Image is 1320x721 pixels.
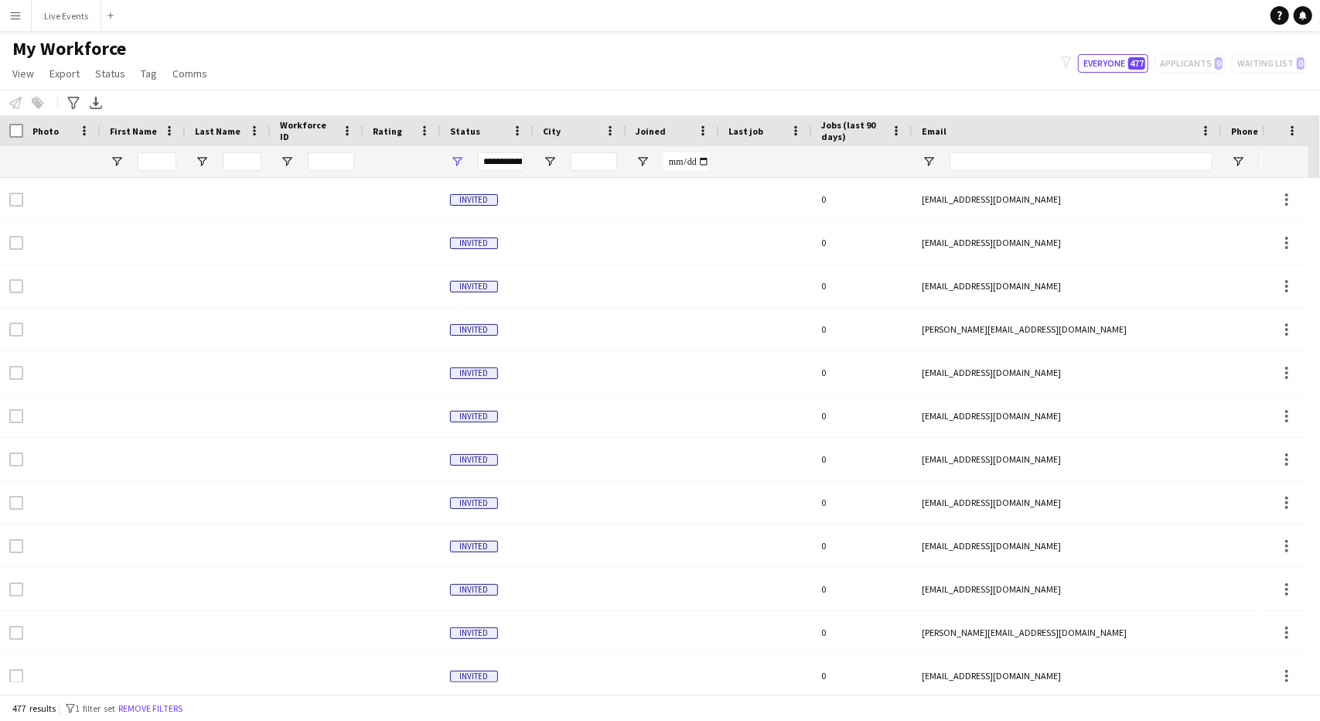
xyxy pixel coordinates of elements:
[9,539,23,553] input: Row Selection is disabled for this row (unchecked)
[110,155,124,169] button: Open Filter Menu
[663,152,710,171] input: Joined Filter Input
[912,611,1222,654] div: [PERSON_NAME][EMAIL_ADDRESS][DOMAIN_NAME]
[49,67,80,80] span: Export
[87,94,105,112] app-action-btn: Export XLSX
[912,265,1222,307] div: [EMAIL_ADDRESS][DOMAIN_NAME]
[195,125,240,137] span: Last Name
[812,178,912,220] div: 0
[89,63,131,84] a: Status
[812,351,912,394] div: 0
[450,237,498,249] span: Invited
[9,323,23,337] input: Row Selection is disabled for this row (unchecked)
[450,125,480,137] span: Status
[115,700,186,717] button: Remove filters
[9,626,23,640] input: Row Selection is disabled for this row (unchecked)
[728,125,763,137] span: Last job
[812,654,912,697] div: 0
[543,155,557,169] button: Open Filter Menu
[12,67,34,80] span: View
[9,496,23,510] input: Row Selection is disabled for this row (unchecked)
[912,654,1222,697] div: [EMAIL_ADDRESS][DOMAIN_NAME]
[821,119,885,142] span: Jobs (last 90 days)
[450,281,498,292] span: Invited
[110,125,157,137] span: First Name
[950,152,1213,171] input: Email Filter Input
[636,155,650,169] button: Open Filter Menu
[9,366,23,380] input: Row Selection is disabled for this row (unchecked)
[450,454,498,466] span: Invited
[450,541,498,552] span: Invited
[636,125,666,137] span: Joined
[912,308,1222,350] div: [PERSON_NAME][EMAIL_ADDRESS][DOMAIN_NAME]
[450,627,498,639] span: Invited
[1128,57,1145,70] span: 477
[912,395,1222,437] div: [EMAIL_ADDRESS][DOMAIN_NAME]
[912,221,1222,264] div: [EMAIL_ADDRESS][DOMAIN_NAME]
[280,155,294,169] button: Open Filter Menu
[9,583,23,596] input: Row Selection is disabled for this row (unchecked)
[12,37,126,60] span: My Workforce
[912,525,1222,567] div: [EMAIL_ADDRESS][DOMAIN_NAME]
[166,63,213,84] a: Comms
[32,125,59,137] span: Photo
[6,63,40,84] a: View
[812,611,912,654] div: 0
[195,155,209,169] button: Open Filter Menu
[450,411,498,422] span: Invited
[450,194,498,206] span: Invited
[812,568,912,610] div: 0
[450,497,498,509] span: Invited
[172,67,207,80] span: Comms
[450,671,498,682] span: Invited
[812,438,912,480] div: 0
[450,155,464,169] button: Open Filter Menu
[141,67,157,80] span: Tag
[922,155,936,169] button: Open Filter Menu
[812,395,912,437] div: 0
[9,193,23,207] input: Row Selection is disabled for this row (unchecked)
[138,152,176,171] input: First Name Filter Input
[1231,155,1245,169] button: Open Filter Menu
[912,568,1222,610] div: [EMAIL_ADDRESS][DOMAIN_NAME]
[9,453,23,466] input: Row Selection is disabled for this row (unchecked)
[571,152,617,171] input: City Filter Input
[9,279,23,293] input: Row Selection is disabled for this row (unchecked)
[135,63,163,84] a: Tag
[9,669,23,683] input: Row Selection is disabled for this row (unchecked)
[812,221,912,264] div: 0
[95,67,125,80] span: Status
[9,236,23,250] input: Row Selection is disabled for this row (unchecked)
[912,438,1222,480] div: [EMAIL_ADDRESS][DOMAIN_NAME]
[280,119,336,142] span: Workforce ID
[812,481,912,524] div: 0
[64,94,83,112] app-action-btn: Advanced filters
[43,63,86,84] a: Export
[9,409,23,423] input: Row Selection is disabled for this row (unchecked)
[1078,54,1148,73] button: Everyone477
[223,152,261,171] input: Last Name Filter Input
[75,702,115,714] span: 1 filter set
[450,324,498,336] span: Invited
[450,584,498,596] span: Invited
[308,152,354,171] input: Workforce ID Filter Input
[1231,125,1258,137] span: Phone
[912,481,1222,524] div: [EMAIL_ADDRESS][DOMAIN_NAME]
[450,367,498,379] span: Invited
[543,125,561,137] span: City
[912,351,1222,394] div: [EMAIL_ADDRESS][DOMAIN_NAME]
[32,1,101,31] button: Live Events
[373,125,402,137] span: Rating
[812,308,912,350] div: 0
[922,125,947,137] span: Email
[812,525,912,567] div: 0
[812,265,912,307] div: 0
[912,178,1222,220] div: [EMAIL_ADDRESS][DOMAIN_NAME]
